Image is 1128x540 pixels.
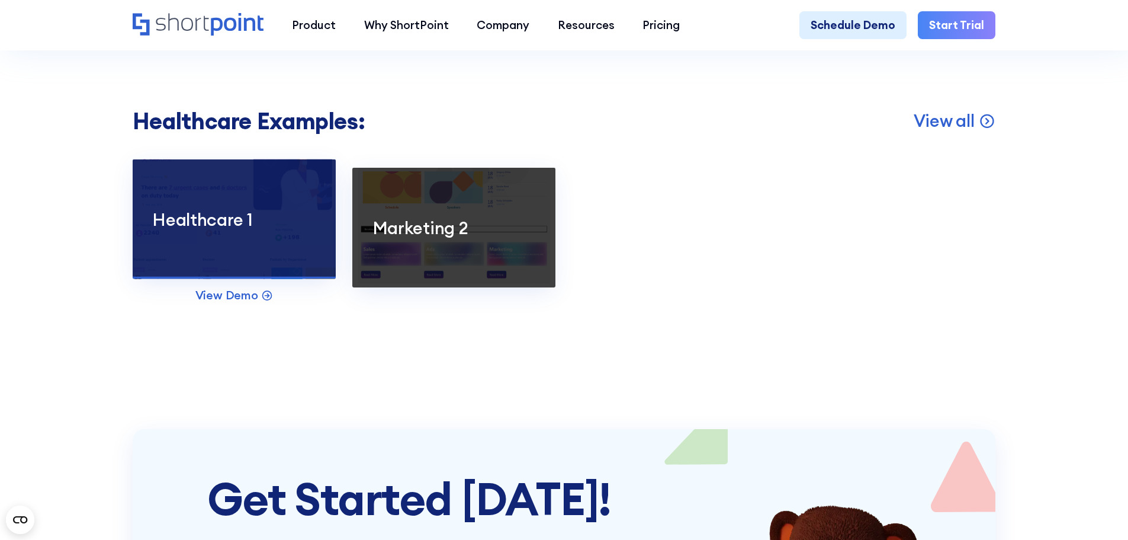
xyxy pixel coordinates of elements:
a: Why ShortPoint [350,11,463,40]
a: Marketing 2Marketing 2 [352,168,555,287]
a: Company [462,11,544,40]
p: View Demo [195,287,258,303]
a: Home [133,13,263,37]
div: Get Started [DATE]! [207,474,923,524]
a: Resources [544,11,629,40]
a: Healthcare 1Healthcare 1View Demo [133,168,336,287]
a: Start Trial [918,11,995,40]
div: Product [292,17,336,34]
a: Schedule Demo [799,11,907,40]
button: Open CMP widget [6,506,34,534]
iframe: Chat Widget [863,63,1128,540]
p: Healthcare 1 [153,208,315,230]
div: Pricing [642,17,680,34]
a: Product [278,11,350,40]
div: Company [477,17,529,34]
div: Why ShortPoint [364,17,449,34]
a: Pricing [629,11,695,40]
h2: Healthcare Examples: [133,108,365,134]
p: Marketing 2 [373,217,535,239]
div: Resources [558,17,615,34]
